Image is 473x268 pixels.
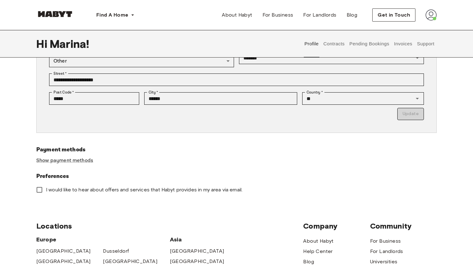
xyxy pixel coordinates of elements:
button: Open [413,94,422,103]
button: Support [416,30,435,58]
a: Blog [342,9,363,21]
button: Find A Home [91,9,140,21]
a: [GEOGRAPHIC_DATA] [170,258,224,265]
img: Habyt [36,11,74,17]
button: Pending Bookings [348,30,390,58]
button: Invoices [393,30,413,58]
span: Europe [36,236,170,243]
span: Company [303,221,370,231]
h6: Preferences [36,172,437,181]
span: Community [370,221,437,231]
a: For Business [257,9,298,21]
a: [GEOGRAPHIC_DATA] [103,258,157,265]
div: Other [49,55,234,67]
span: I would like to hear about offers and services that Habyt provides in my area via email. [46,186,242,193]
a: Show payment methods [36,157,93,164]
span: Blog [347,11,358,19]
button: Contracts [323,30,345,58]
button: Get in Touch [372,8,415,22]
a: For Landlords [298,9,341,21]
a: About Habyt [217,9,257,21]
div: user profile tabs [302,30,437,58]
span: Get in Touch [378,11,410,19]
span: Locations [36,221,303,231]
a: Universities [370,258,398,265]
label: City [149,89,158,95]
button: Open [413,53,422,62]
a: Help Center [303,248,333,255]
a: About Habyt [303,237,333,245]
label: Post Code [53,89,74,95]
a: [GEOGRAPHIC_DATA] [36,258,91,265]
span: Hi [36,37,50,50]
a: Dusseldorf [103,247,129,255]
a: For Business [370,237,401,245]
span: For Landlords [303,11,336,19]
h6: Payment methods [36,145,437,154]
span: Asia [170,236,236,243]
a: Blog [303,258,314,265]
span: Find A Home [96,11,128,19]
a: [GEOGRAPHIC_DATA] [170,247,224,255]
a: For Landlords [370,248,403,255]
label: Country [307,89,323,95]
label: Street [53,71,67,76]
span: About Habyt [222,11,252,19]
a: [GEOGRAPHIC_DATA] [36,247,91,255]
img: avatar [425,9,437,21]
button: Profile [304,30,320,58]
span: For Business [262,11,293,19]
span: Marina ! [50,37,89,50]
